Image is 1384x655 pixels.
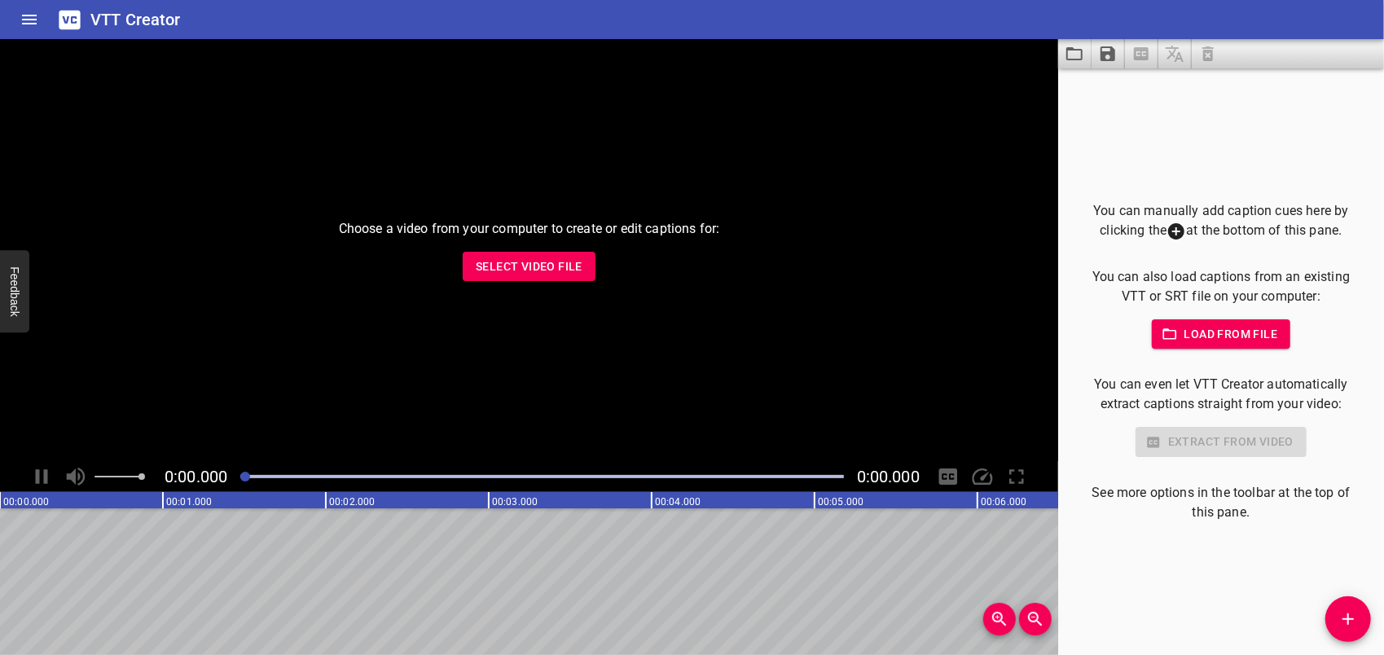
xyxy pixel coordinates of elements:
[655,496,701,508] text: 00:04.000
[1125,39,1158,68] span: Select a video in the pane to the left, then you can automatically extract captions.
[983,603,1016,635] button: Zoom In
[933,461,964,492] div: Hide/Show Captions
[1058,39,1092,68] button: Load captions from file
[1084,483,1358,522] p: See more options in the toolbar at the top of this pane.
[857,467,920,486] span: Video Duration
[476,257,582,277] span: Select Video File
[329,496,375,508] text: 00:02.000
[967,461,998,492] div: Playback Speed
[1092,39,1125,68] button: Save captions to file
[1325,596,1371,642] button: Add Cue
[1165,324,1278,345] span: Load from file
[3,496,49,508] text: 00:00.000
[818,496,863,508] text: 00:05.000
[1065,44,1084,64] svg: Load captions from file
[1001,461,1032,492] div: Toggle Full Screen
[1158,39,1192,68] span: Add some captions below, then you can translate them.
[463,252,595,282] button: Select Video File
[240,475,844,478] div: Play progress
[492,496,538,508] text: 00:03.000
[981,496,1026,508] text: 00:06.000
[166,496,212,508] text: 00:01.000
[1084,267,1358,306] p: You can also load captions from an existing VTT or SRT file on your computer:
[1019,603,1052,635] button: Zoom Out
[165,467,227,486] span: Current Time
[339,219,720,239] p: Choose a video from your computer to create or edit captions for:
[1098,44,1118,64] svg: Save captions to file
[1152,319,1291,349] button: Load from file
[90,7,181,33] h6: VTT Creator
[1084,201,1358,241] p: You can manually add caption cues here by clicking the at the bottom of this pane.
[1084,427,1358,457] div: Select a video in the pane to the left to use this feature
[1084,375,1358,414] p: You can even let VTT Creator automatically extract captions straight from your video:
